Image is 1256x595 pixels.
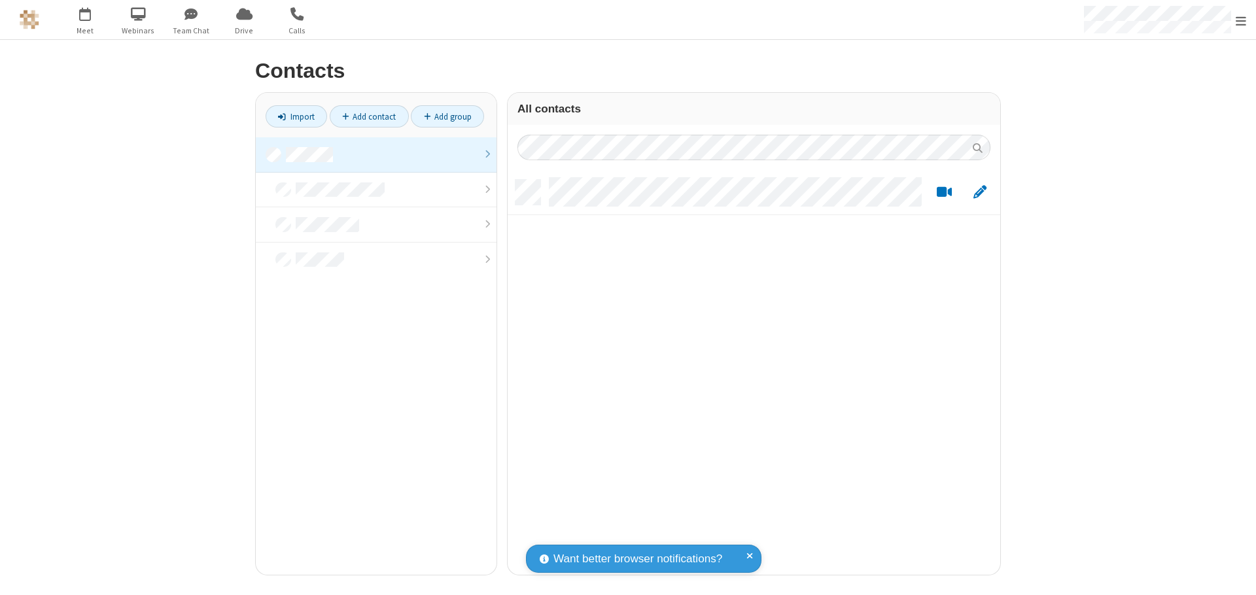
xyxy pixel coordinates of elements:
span: Team Chat [167,25,216,37]
span: Drive [220,25,269,37]
img: QA Selenium DO NOT DELETE OR CHANGE [20,10,39,29]
span: Meet [61,25,110,37]
h3: All contacts [517,103,990,115]
a: Add group [411,105,484,127]
button: Edit [967,184,992,201]
h2: Contacts [255,59,1001,82]
span: Webinars [114,25,163,37]
a: Import [266,105,327,127]
span: Calls [273,25,322,37]
a: Add contact [330,105,409,127]
div: grid [508,170,1000,575]
button: Start a video meeting [932,184,957,201]
span: Want better browser notifications? [553,551,722,568]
